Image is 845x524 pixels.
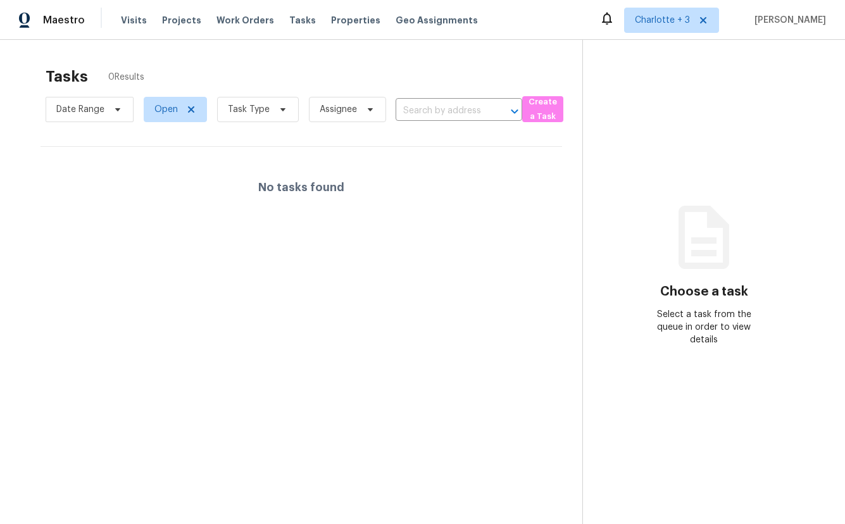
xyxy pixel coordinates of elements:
[162,14,201,27] span: Projects
[522,96,563,122] button: Create a Task
[43,14,85,27] span: Maestro
[635,14,690,27] span: Charlotte + 3
[320,103,357,116] span: Assignee
[506,103,523,120] button: Open
[56,103,104,116] span: Date Range
[749,14,826,27] span: [PERSON_NAME]
[154,103,178,116] span: Open
[121,14,147,27] span: Visits
[216,14,274,27] span: Work Orders
[108,71,144,84] span: 0 Results
[46,70,88,83] h2: Tasks
[396,101,487,121] input: Search by address
[396,14,478,27] span: Geo Assignments
[644,308,765,346] div: Select a task from the queue in order to view details
[529,95,557,124] span: Create a Task
[258,181,344,194] h4: No tasks found
[660,285,748,298] h3: Choose a task
[228,103,270,116] span: Task Type
[289,16,316,25] span: Tasks
[331,14,380,27] span: Properties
